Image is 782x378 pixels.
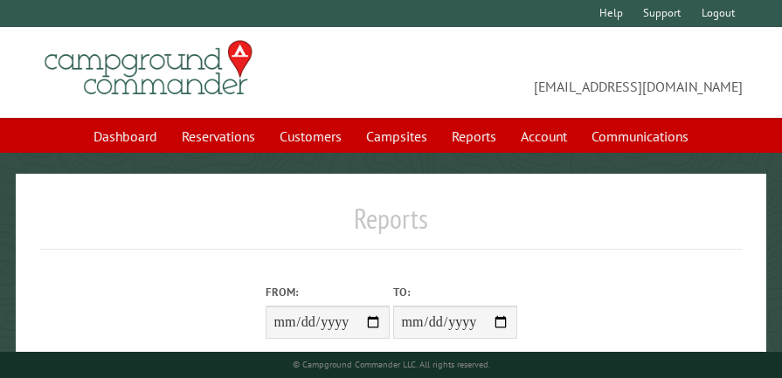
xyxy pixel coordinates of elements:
[269,120,352,153] a: Customers
[581,120,699,153] a: Communications
[171,120,266,153] a: Reservations
[39,202,744,250] h1: Reports
[441,120,507,153] a: Reports
[393,284,517,300] label: To:
[293,359,490,370] small: © Campground Commander LLC. All rights reserved.
[83,120,168,153] a: Dashboard
[356,120,438,153] a: Campsites
[39,34,258,102] img: Campground Commander
[510,120,578,153] a: Account
[266,284,390,300] label: From:
[391,48,744,97] span: [EMAIL_ADDRESS][DOMAIN_NAME]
